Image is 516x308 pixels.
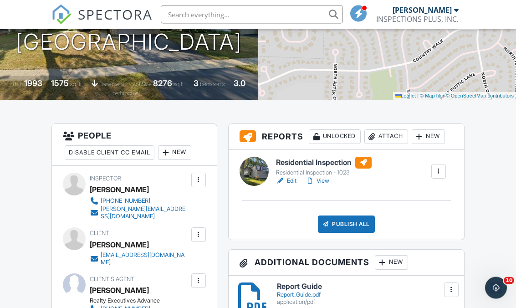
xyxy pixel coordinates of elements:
span: bathrooms [112,90,138,97]
span: Client's Agent [90,276,134,283]
a: [EMAIL_ADDRESS][DOMAIN_NAME] [90,252,189,267]
div: Report_Guide.pdf [277,292,453,299]
a: [PHONE_NUMBER] [90,197,189,206]
h6: Residential Inspection [276,157,372,169]
div: INSPECTIONS PLUS, INC. [376,15,459,24]
input: Search everything... [161,5,343,24]
div: application/pdf [277,299,453,306]
a: [PERSON_NAME] [90,284,149,298]
div: 3.0 [234,79,245,88]
span: Client [90,230,109,237]
div: New [158,146,191,160]
div: [PERSON_NAME] [90,238,149,252]
div: Publish All [318,216,375,233]
span: basement [99,81,124,88]
div: Realty Executives Advance [90,298,196,305]
h6: Report Guide [277,283,453,291]
a: View [306,177,329,186]
span: sq. ft. [70,81,83,88]
h3: Additional Documents [229,250,464,276]
a: Residential Inspection Residential Inspection - 1023 [276,157,372,177]
span: bedrooms [200,81,225,88]
span: Built [13,81,23,88]
div: New [412,130,445,144]
div: 1993 [24,79,42,88]
div: [PERSON_NAME][EMAIL_ADDRESS][DOMAIN_NAME] [101,206,189,221]
a: © OpenStreetMap contributors [446,93,514,99]
a: © MapTiler [420,93,444,99]
a: Edit [276,177,296,186]
span: Inspector [90,175,121,182]
h3: Reports [229,124,464,150]
a: Report Guide Report_Guide.pdf application/pdf [277,283,453,306]
iframe: Intercom live chat [485,277,507,299]
div: Disable Client CC Email [65,146,154,160]
h3: People [52,124,217,166]
span: SPECTORA [78,5,153,24]
div: [EMAIL_ADDRESS][DOMAIN_NAME] [101,252,189,267]
div: 3 [194,79,199,88]
div: 1575 [51,79,69,88]
span: 10 [504,277,514,284]
div: Unlocked [309,130,361,144]
div: Attach [364,130,408,144]
div: [PERSON_NAME] [90,183,149,197]
div: [PERSON_NAME] [393,5,452,15]
a: Leaflet [395,93,416,99]
img: The Best Home Inspection Software - Spectora [51,5,72,25]
a: [PERSON_NAME][EMAIL_ADDRESS][DOMAIN_NAME] [90,206,189,221]
a: SPECTORA [51,12,153,31]
span: | [417,93,419,99]
div: [PHONE_NUMBER] [101,198,150,205]
h1: [STREET_ADDRESS] [GEOGRAPHIC_DATA] [16,7,242,55]
div: Residential Inspection - 1023 [276,169,372,177]
span: sq.ft. [174,81,185,88]
div: New [375,256,408,270]
span: Lot Size [133,81,152,88]
div: 8276 [153,79,172,88]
